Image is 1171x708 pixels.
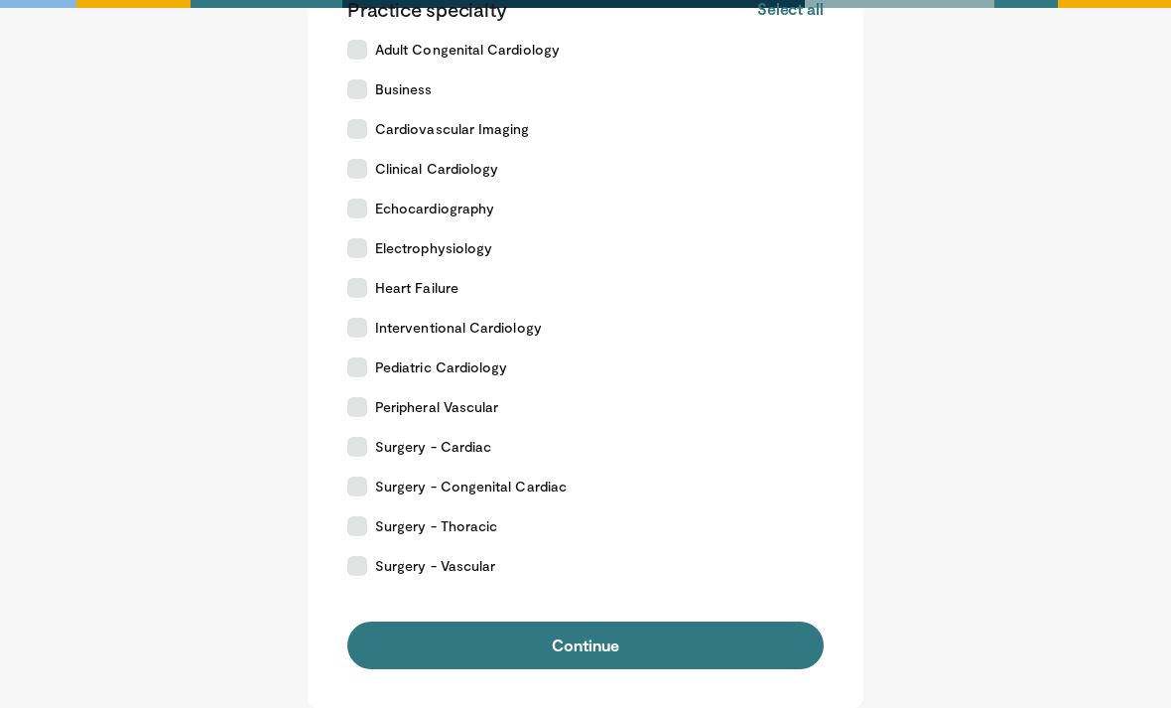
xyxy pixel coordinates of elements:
[375,478,567,497] span: Surgery - Congenital Cardiac
[375,358,507,378] span: Pediatric Cardiology
[375,200,494,219] span: Echocardiography
[375,120,530,140] span: Cardiovascular Imaging
[347,623,824,670] button: Continue
[375,41,560,61] span: Adult Congenital Cardiology
[375,279,458,299] span: Heart Failure
[375,239,492,259] span: Electrophysiology
[375,160,498,180] span: Clinical Cardiology
[375,80,433,100] span: Business
[375,398,498,418] span: Peripheral Vascular
[375,557,495,577] span: Surgery - Vascular
[375,319,542,339] span: Interventional Cardiology
[375,517,497,537] span: Surgery - Thoracic
[375,438,491,458] span: Surgery - Cardiac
